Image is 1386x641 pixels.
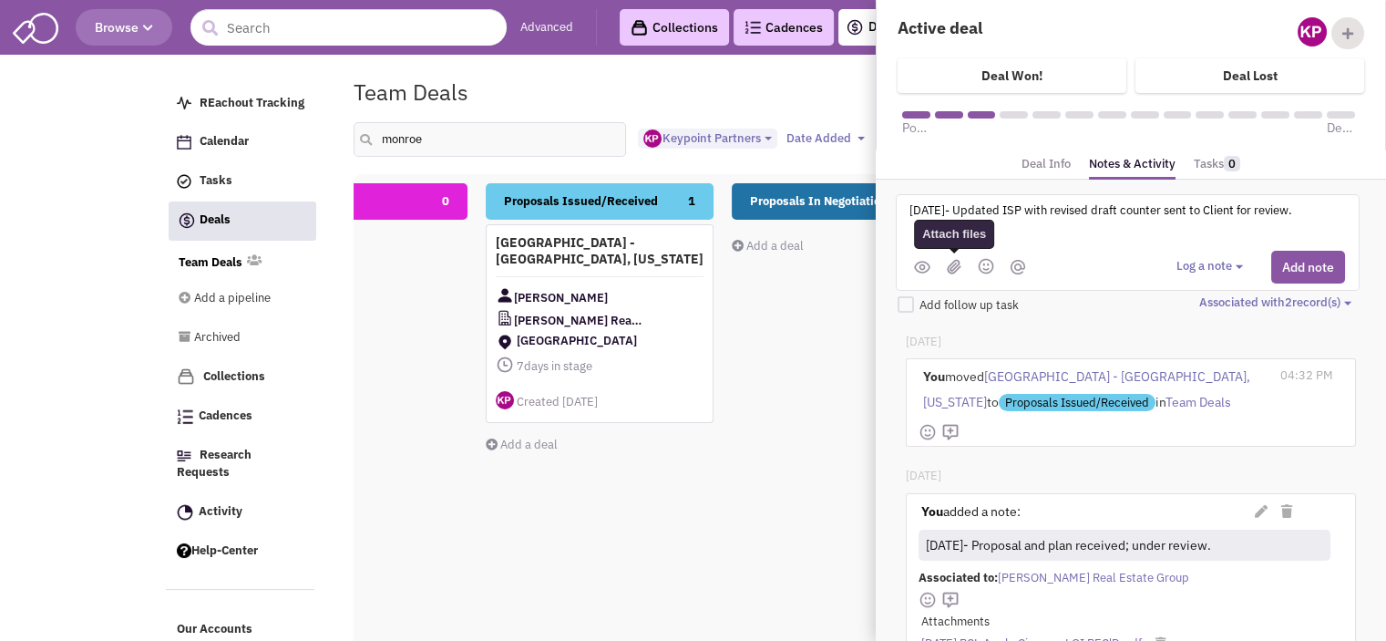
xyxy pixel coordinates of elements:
[514,309,644,332] span: [PERSON_NAME] Real Estate Group
[919,423,937,441] img: face-smile.png
[517,334,681,347] span: [GEOGRAPHIC_DATA]
[177,367,195,386] img: icon-collection-lavender.png
[168,495,315,530] a: Activity
[496,286,514,305] img: Contact Image
[1327,119,1355,137] span: Deal Won
[638,129,777,150] button: Keypoint Partners
[520,19,573,36] a: Advanced
[734,9,834,46] a: Cadences
[780,129,870,149] button: Date Added
[1022,151,1071,178] a: Deal Info
[76,9,172,46] button: Browse
[168,439,315,491] a: Research Requests
[179,321,290,356] a: Archived
[922,532,1323,559] div: [DATE]- Proposal and plan received; under review.
[95,19,153,36] span: Browse
[688,183,695,220] span: 1
[1011,260,1025,274] img: mantion.png
[919,297,1019,313] span: Add follow up task
[999,394,1155,411] span: Proposals Issued/Received
[514,286,608,309] span: [PERSON_NAME]
[919,591,937,609] img: face-smile.png
[643,129,662,148] img: ny_GipEnDU-kinWYCc5EwQ.png
[1280,367,1333,383] span: 04:32 PM
[179,282,290,316] a: Add a pipeline
[199,503,242,519] span: Activity
[517,394,598,409] span: Created [DATE]
[177,174,191,189] img: icon-tasks.png
[496,309,514,327] img: CompanyLogo
[923,368,945,385] b: You
[947,259,961,274] img: (jpg,png,gif,doc,docx,xls,xlsx,pdf,txt)
[496,355,703,377] span: days in stage
[496,333,514,351] img: ShoppingCenter
[978,258,994,274] img: emoji.png
[178,210,196,232] img: icon-deals.svg
[199,408,252,424] span: Cadences
[177,409,193,424] img: Cadences_logo.png
[486,437,558,452] a: Add a deal
[1224,156,1240,171] span: 0
[785,130,850,146] span: Date Added
[914,261,930,274] img: public.png
[873,129,930,149] button: States
[1285,295,1292,310] span: 2
[177,504,193,521] img: Activity.png
[1271,251,1345,284] button: Add note
[200,134,249,150] span: Calendar
[1194,151,1240,178] a: Tasks
[496,234,703,267] h4: [GEOGRAPHIC_DATA] - [GEOGRAPHIC_DATA], [US_STATE]
[1298,17,1327,47] img: ny_GipEnDU-kinWYCc5EwQ.png
[203,368,265,384] span: Collections
[921,614,990,631] label: Attachments
[179,254,242,272] a: Team Deals
[168,87,315,121] a: REachout Tracking
[1281,505,1292,518] i: Delete Note
[898,17,1119,38] h4: Active deal
[190,9,507,46] input: Search
[1199,295,1357,312] button: Associated with2record(s)
[998,570,1189,585] span: [PERSON_NAME] Real Estate Group
[914,220,994,249] div: Attach files
[923,368,1250,410] span: [GEOGRAPHIC_DATA] - [GEOGRAPHIC_DATA], [US_STATE]
[643,130,760,146] span: Keypoint Partners
[906,334,1355,351] p: [DATE]
[354,122,627,157] input: Search deals
[1165,394,1231,410] span: Team Deals
[732,238,804,253] a: Add a deal
[168,359,315,395] a: Collections
[200,173,232,189] span: Tasks
[177,135,191,150] img: Calendar.png
[177,543,191,558] img: help.png
[1089,151,1176,181] a: Notes & Activity
[177,448,252,481] span: Research Requests
[169,202,316,241] a: Deals
[631,19,648,36] img: icon-collection-lavender-black.svg
[620,9,729,46] a: Collections
[517,358,524,374] span: 7
[744,21,761,34] img: Cadences_logo.png
[981,67,1042,84] h4: Deal Won!
[919,359,1272,419] div: moved to in
[496,356,514,374] img: icon-daysinstage.png
[177,450,191,461] img: Research.png
[13,9,58,44] img: SmartAdmin
[442,183,449,220] span: 0
[941,591,960,609] img: mdi_comment-add-outline.png
[1223,67,1278,84] h4: Deal Lost
[168,399,315,434] a: Cadences
[921,503,943,520] strong: You
[750,193,894,209] span: Proposals In Negotiations
[168,164,315,199] a: Tasks
[1331,17,1364,49] div: Add Collaborator
[177,622,252,637] span: Our Accounts
[504,193,658,209] span: Proposals Issued/Received
[1255,505,1268,518] i: Edit Note
[919,570,998,585] span: Associated to:
[902,119,930,137] span: Potential Sites
[200,95,304,110] span: REachout Tracking
[168,125,315,160] a: Calendar
[846,16,864,38] img: icon-deals.svg
[1176,258,1248,275] button: Log a note
[168,534,315,569] a: Help-Center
